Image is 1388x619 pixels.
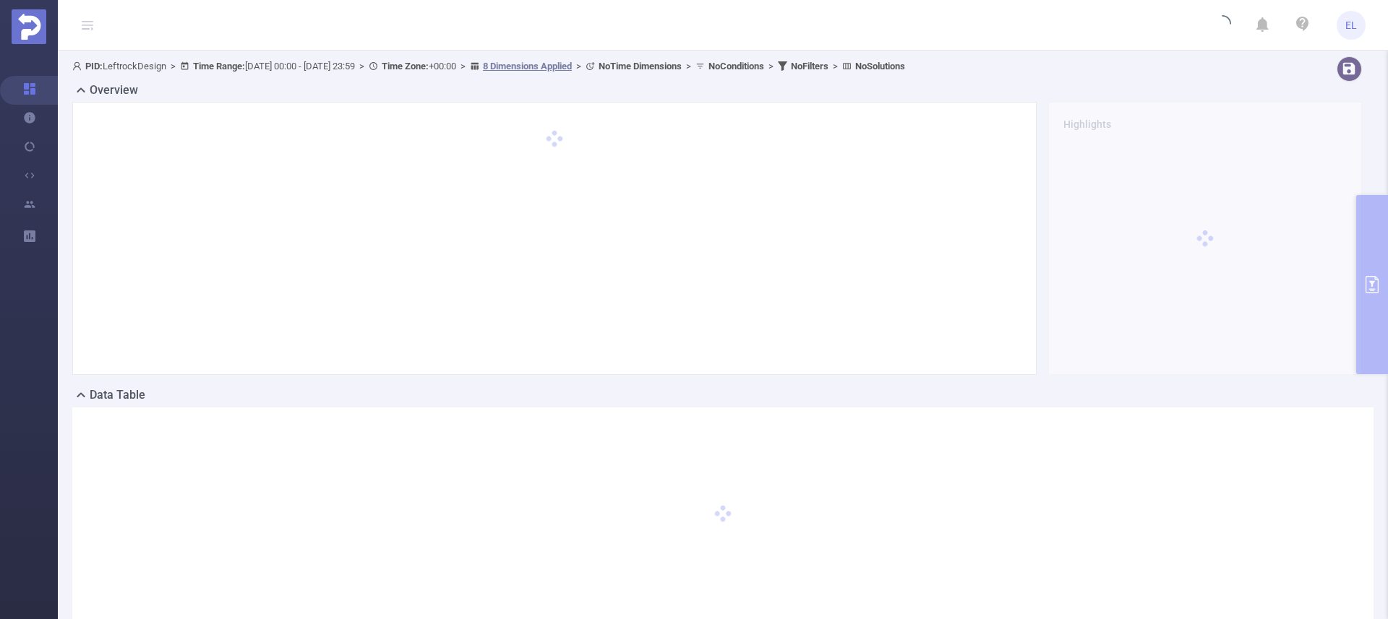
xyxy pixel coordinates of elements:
span: EL [1345,11,1357,40]
i: icon: user [72,61,85,71]
img: Protected Media [12,9,46,44]
i: icon: loading [1214,15,1231,35]
b: No Time Dimensions [599,61,682,72]
span: > [764,61,778,72]
b: PID: [85,61,103,72]
b: Time Zone: [382,61,429,72]
h2: Data Table [90,386,145,404]
span: > [828,61,842,72]
b: No Filters [791,61,828,72]
b: Time Range: [193,61,245,72]
b: No Conditions [708,61,764,72]
span: > [682,61,695,72]
span: > [355,61,369,72]
span: LeftrockDesign [DATE] 00:00 - [DATE] 23:59 +00:00 [72,61,905,72]
u: 8 Dimensions Applied [483,61,572,72]
span: > [166,61,180,72]
span: > [456,61,470,72]
h2: Overview [90,82,138,99]
b: No Solutions [855,61,905,72]
span: > [572,61,586,72]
